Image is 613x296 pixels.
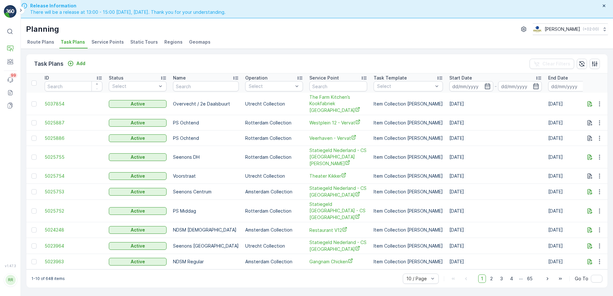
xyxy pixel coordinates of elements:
[370,131,446,146] td: Item Collection [PERSON_NAME]
[533,23,608,35] button: [PERSON_NAME](+02:00)
[487,275,496,283] span: 2
[242,200,306,222] td: Rotterdam Collection
[575,275,588,282] span: Go To
[76,60,85,67] p: Add
[4,5,17,18] img: logo
[548,75,568,81] p: End Date
[242,115,306,131] td: Rotterdam Collection
[170,115,242,131] td: PS Ochtend
[377,83,433,89] p: Select
[446,115,545,131] td: [DATE]
[309,94,367,114] a: The Farm Kitchen’s Kookfabriek Utrecht
[309,227,367,233] span: Restaurant V12
[109,153,167,161] button: Active
[446,146,545,168] td: [DATE]
[309,185,367,198] a: Statiegeld Nederland - CS Amsterdam
[30,9,226,15] span: There will be a release at 13:00 - 15:00 [DATE], [DATE]. Thank you for your understanding.
[131,154,145,160] p: Active
[45,120,102,126] a: 5025887
[449,75,472,81] p: Start Date
[15,29,21,34] p: ⌘B
[545,26,580,32] p: [PERSON_NAME]
[131,189,145,195] p: Active
[45,208,102,214] a: 5025752
[446,238,545,254] td: [DATE]
[109,172,167,180] button: Active
[109,188,167,196] button: Active
[109,226,167,234] button: Active
[170,222,242,238] td: NDSM [DEMOGRAPHIC_DATA]
[170,200,242,222] td: PS Middag
[45,227,102,233] a: 5024248
[109,100,167,108] button: Active
[109,242,167,250] button: Active
[31,173,37,179] div: Toggle Row Selected
[242,238,306,254] td: Utrecht Collection
[45,258,102,265] a: 5023963
[249,83,293,89] p: Select
[446,93,545,115] td: [DATE]
[309,147,367,167] span: Statiegeld Nederland - CS [GEOGRAPHIC_DATA][PERSON_NAME]
[170,131,242,146] td: PS Ochtend
[11,73,16,78] p: 99
[478,275,486,283] span: 1
[170,146,242,168] td: Seenons DH
[309,94,367,114] span: The Farm Kitchen’s Kookfabriek [GEOGRAPHIC_DATA]
[45,189,102,195] a: 5025753
[31,120,37,125] div: Toggle Row Selected
[309,239,367,252] a: Statiegeld Nederland - CS Utrecht
[370,146,446,168] td: Item Collection [PERSON_NAME]
[109,119,167,127] button: Active
[309,119,367,126] a: Westplein 12 - Vervat
[446,200,545,222] td: [DATE]
[131,258,145,265] p: Active
[45,243,102,249] span: 5023964
[446,254,545,269] td: [DATE]
[170,93,242,115] td: Overvecht / 2e Daalsbuurt
[170,168,242,184] td: Voorstraat
[309,201,367,221] span: Statiegeld [GEOGRAPHIC_DATA] - CS [GEOGRAPHIC_DATA]
[370,238,446,254] td: Item Collection [PERSON_NAME]
[31,227,37,233] div: Toggle Row Selected
[31,155,37,160] div: Toggle Row Selected
[242,254,306,269] td: Amsterdam Collection
[130,39,158,45] span: Static Tours
[242,146,306,168] td: Rotterdam Collection
[309,147,367,167] a: Statiegeld Nederland - CS Den Haag
[109,75,124,81] p: Status
[31,189,37,194] div: Toggle Row Selected
[309,75,339,81] p: Service Point
[370,93,446,115] td: Item Collection [PERSON_NAME]
[170,238,242,254] td: Seenons [GEOGRAPHIC_DATA]
[65,60,88,67] button: Add
[45,101,102,107] a: 5037854
[524,275,535,283] span: 65
[170,254,242,269] td: NDSM Regular
[309,185,367,198] span: Statiegeld Nederland - CS [GEOGRAPHIC_DATA]
[370,184,446,200] td: Item Collection [PERSON_NAME]
[530,59,574,69] button: Clear Filters
[519,275,523,283] p: ...
[20,269,54,275] p: riesvandijk
[242,184,306,200] td: Amsterdam Collection
[370,115,446,131] td: Item Collection [PERSON_NAME]
[31,101,37,106] div: Toggle Row Selected
[309,81,367,91] input: Search
[109,134,167,142] button: Active
[26,24,59,34] p: Planning
[4,73,17,86] a: 99
[4,264,17,268] span: v 1.47.3
[242,131,306,146] td: Rotterdam Collection
[446,184,545,200] td: [DATE]
[449,81,493,91] input: dd/mm/yyyy
[45,135,102,141] a: 5025886
[309,173,367,179] span: Theater Kikker
[189,39,211,45] span: Geomaps
[370,200,446,222] td: Item Collection [PERSON_NAME]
